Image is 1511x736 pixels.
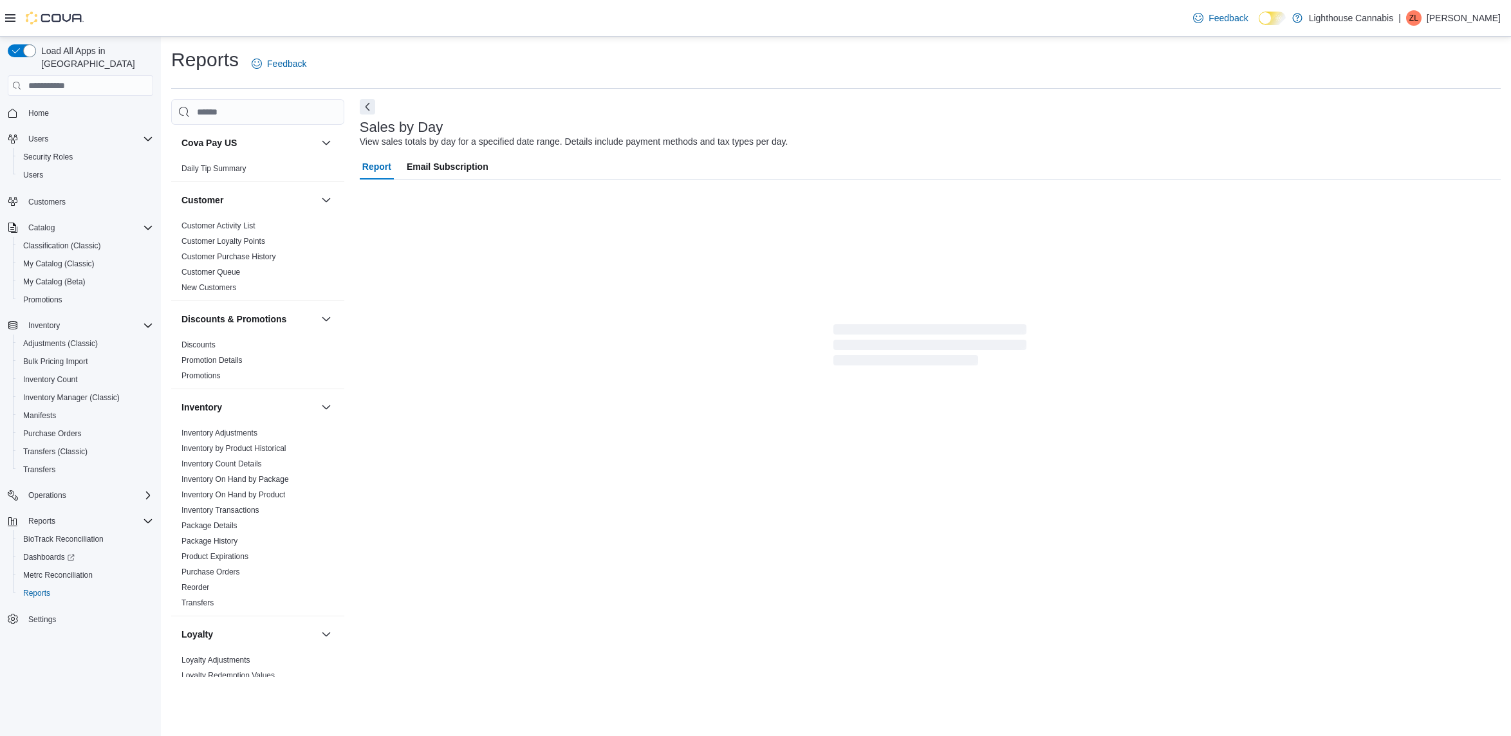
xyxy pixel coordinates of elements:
a: Inventory Count Details [181,459,262,468]
span: Package History [181,536,237,546]
a: My Catalog (Beta) [18,274,91,290]
h3: Discounts & Promotions [181,313,286,326]
a: Reorder [181,583,209,592]
span: Promotion Details [181,355,243,365]
span: Bulk Pricing Import [23,356,88,367]
p: | [1398,10,1401,26]
span: New Customers [181,282,236,293]
span: ZL [1409,10,1418,26]
button: Users [13,166,158,184]
button: Catalog [23,220,60,235]
button: Operations [23,488,71,503]
button: Manifests [13,407,158,425]
span: Reports [28,516,55,526]
span: Product Expirations [181,551,248,562]
div: Inventory [171,425,344,616]
nav: Complex example [8,98,153,662]
span: Reorder [181,582,209,593]
span: Dark Mode [1259,25,1259,26]
span: Security Roles [18,149,153,165]
button: Inventory Manager (Classic) [13,389,158,407]
span: Transfers (Classic) [18,444,153,459]
span: Customer Queue [181,267,240,277]
a: Customer Loyalty Points [181,237,265,246]
span: Operations [28,490,66,501]
a: My Catalog (Classic) [18,256,100,271]
span: Catalog [28,223,55,233]
span: Metrc Reconciliation [23,570,93,580]
button: Loyalty [319,627,334,642]
span: Promotions [181,371,221,381]
input: Dark Mode [1259,12,1286,25]
button: Discounts & Promotions [319,311,334,327]
button: Customer [319,192,334,208]
a: Customer Activity List [181,221,255,230]
div: View sales totals by day for a specified date range. Details include payment methods and tax type... [360,135,788,149]
span: Purchase Orders [23,428,82,439]
span: Settings [28,614,56,625]
span: Transfers (Classic) [23,446,88,457]
span: Inventory On Hand by Product [181,490,285,500]
span: Transfers [18,462,153,477]
button: Discounts & Promotions [181,313,316,326]
button: Classification (Classic) [13,237,158,255]
span: Package Details [181,520,237,531]
span: Customer Loyalty Points [181,236,265,246]
a: Inventory Manager (Classic) [18,390,125,405]
button: Purchase Orders [13,425,158,443]
div: Customer [171,218,344,300]
a: Security Roles [18,149,78,165]
button: Next [360,99,375,115]
a: Bulk Pricing Import [18,354,93,369]
a: Package Details [181,521,237,530]
span: BioTrack Reconciliation [18,531,153,547]
span: Inventory Adjustments [181,428,257,438]
span: Inventory On Hand by Package [181,474,289,484]
h3: Loyalty [181,628,213,641]
a: Customer Purchase History [181,252,276,261]
a: Promotions [181,371,221,380]
button: Reports [13,584,158,602]
a: Promotions [18,292,68,308]
button: Inventory [23,318,65,333]
span: Loyalty Redemption Values [181,670,275,681]
button: Bulk Pricing Import [13,353,158,371]
span: Promotions [18,292,153,308]
span: Inventory [23,318,153,333]
a: Home [23,106,54,121]
button: Cova Pay US [319,135,334,151]
span: My Catalog (Beta) [18,274,153,290]
a: Classification (Classic) [18,238,106,253]
a: Package History [181,537,237,546]
button: Inventory Count [13,371,158,389]
a: Customer Queue [181,268,240,277]
a: Reports [18,585,55,601]
a: Transfers [181,598,214,607]
button: Operations [3,486,158,504]
a: Purchase Orders [181,567,240,576]
span: Home [28,108,49,118]
div: Cova Pay US [171,161,344,181]
div: Zhi Liang [1406,10,1422,26]
a: Promotion Details [181,356,243,365]
span: Manifests [23,410,56,421]
a: Inventory Transactions [181,506,259,515]
span: Purchase Orders [181,567,240,577]
span: Transfers [23,465,55,475]
button: Customers [3,192,158,210]
span: Promotions [23,295,62,305]
button: Transfers [13,461,158,479]
span: Customer Purchase History [181,252,276,262]
span: Feedback [1209,12,1248,24]
span: Inventory Count [18,372,153,387]
h3: Customer [181,194,223,207]
a: Inventory Count [18,372,83,387]
span: Loyalty Adjustments [181,655,250,665]
span: Discounts [181,340,216,350]
button: Security Roles [13,148,158,166]
a: Inventory Adjustments [181,428,257,437]
h1: Reports [171,47,239,73]
span: Operations [23,488,153,503]
button: Users [23,131,53,147]
button: Reports [23,513,60,529]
